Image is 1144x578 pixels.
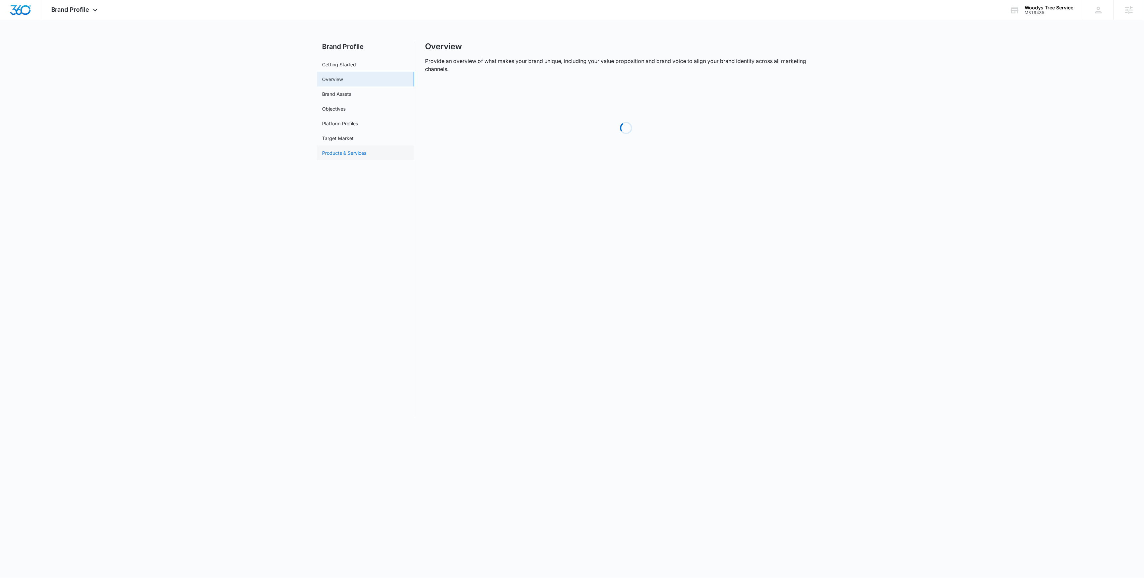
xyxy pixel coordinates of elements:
div: account id [1025,10,1073,15]
a: Products & Services [322,149,366,156]
a: Target Market [322,135,354,142]
span: Brand Profile [51,6,89,13]
a: Overview [322,76,343,83]
a: Brand Assets [322,90,351,98]
a: Getting Started [322,61,356,68]
h1: Overview [425,42,462,52]
p: Provide an overview of what makes your brand unique, including your value proposition and brand v... [425,57,827,73]
a: Objectives [322,105,346,112]
h2: Brand Profile [317,42,414,52]
div: account name [1025,5,1073,10]
a: Platform Profiles [322,120,358,127]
